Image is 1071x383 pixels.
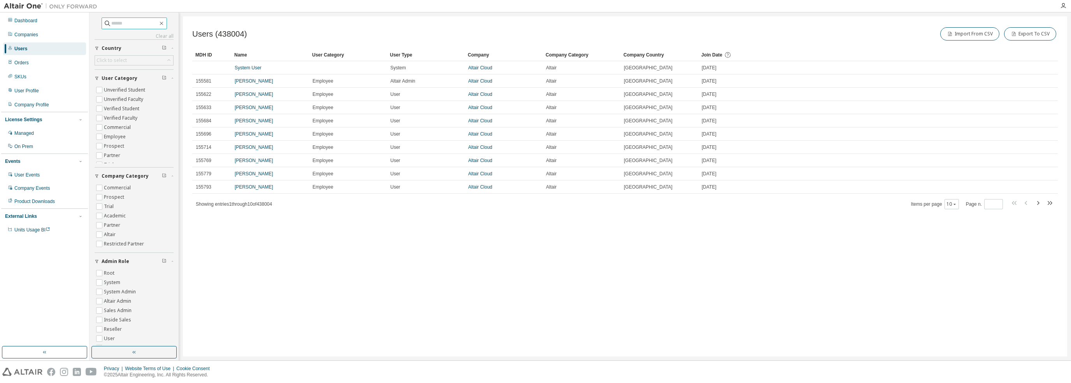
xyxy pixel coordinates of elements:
[102,258,129,265] span: Admin Role
[196,157,211,164] span: 155769
[14,32,38,38] div: Companies
[390,184,400,190] span: User
[104,221,122,230] label: Partner
[86,368,97,376] img: youtube.svg
[390,157,400,164] span: User
[102,75,137,81] span: User Category
[546,131,557,137] span: Altair
[468,118,492,124] a: Altair Cloud
[546,144,557,150] span: Altair
[468,158,492,163] a: Altair Cloud
[95,56,173,65] div: Click to select
[104,85,147,95] label: Unverified Student
[14,46,27,52] div: Users
[702,157,716,164] span: [DATE]
[312,49,384,61] div: User Category
[14,185,50,191] div: Company Events
[14,130,34,136] div: Managed
[104,211,127,221] label: Academic
[390,78,415,84] span: Altair Admin
[104,372,214,378] p: © 2025 Altair Engineering, Inc. All Rights Reserved.
[313,131,333,137] span: Employee
[196,131,211,137] span: 155696
[390,91,400,97] span: User
[546,104,557,111] span: Altair
[468,65,492,71] a: Altair Cloud
[14,60,29,66] div: Orders
[104,230,117,239] label: Altair
[235,158,273,163] a: [PERSON_NAME]
[1004,27,1056,41] button: Export To CSV
[546,157,557,164] span: Altair
[14,172,40,178] div: User Events
[390,118,400,124] span: User
[468,49,539,61] div: Company
[14,74,26,80] div: SKUs
[104,268,116,278] label: Root
[95,33,174,39] a: Clear all
[624,144,672,150] span: [GEOGRAPHIC_DATA]
[104,141,126,151] label: Prospect
[47,368,55,376] img: facebook.svg
[313,157,333,164] span: Employee
[702,118,716,124] span: [DATE]
[196,118,211,124] span: 155684
[624,184,672,190] span: [GEOGRAPHIC_DATA]
[702,171,716,177] span: [DATE]
[104,151,122,160] label: Partner
[546,118,557,124] span: Altair
[313,118,333,124] span: Employee
[624,104,672,111] span: [GEOGRAPHIC_DATA]
[104,160,115,169] label: Trial
[702,131,716,137] span: [DATE]
[104,297,133,306] label: Altair Admin
[468,171,492,176] a: Altair Cloud
[390,104,400,111] span: User
[5,158,20,164] div: Events
[14,88,39,94] div: User Profile
[14,18,37,24] div: Dashboard
[235,105,273,110] a: [PERSON_NAME]
[313,171,333,177] span: Employee
[235,118,273,124] a: [PERSON_NAME]
[195,49,228,61] div: MDH ID
[390,171,400,177] span: User
[102,45,121,51] span: Country
[104,132,127,141] label: Employee
[623,49,695,61] div: Company Country
[724,51,731,58] svg: Date when the user was first added or directly signed up. If the user was deleted and later re-ad...
[196,184,211,190] span: 155793
[235,92,273,97] a: [PERSON_NAME]
[235,131,273,137] a: [PERSON_NAME]
[97,57,127,64] div: Click to select
[546,65,557,71] span: Altair
[104,104,141,113] label: Verified Student
[73,368,81,376] img: linkedin.svg
[196,171,211,177] span: 155779
[95,40,174,57] button: Country
[104,365,125,372] div: Privacy
[14,198,55,205] div: Product Downloads
[624,78,672,84] span: [GEOGRAPHIC_DATA]
[14,227,50,233] span: Units Usage BI
[468,145,492,150] a: Altair Cloud
[14,143,33,150] div: On Prem
[192,30,247,39] span: Users (438004)
[95,253,174,270] button: Admin Role
[235,78,273,84] a: [PERSON_NAME]
[104,192,126,202] label: Prospect
[196,78,211,84] span: 155581
[235,145,273,150] a: [PERSON_NAME]
[104,315,133,325] label: Inside Sales
[313,104,333,111] span: Employee
[196,104,211,111] span: 155633
[946,201,957,207] button: 10
[176,365,214,372] div: Cookie Consent
[546,49,617,61] div: Company Category
[104,95,145,104] label: Unverified Faculty
[5,116,42,123] div: License Settings
[390,144,400,150] span: User
[313,144,333,150] span: Employee
[2,368,42,376] img: altair_logo.svg
[702,144,716,150] span: [DATE]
